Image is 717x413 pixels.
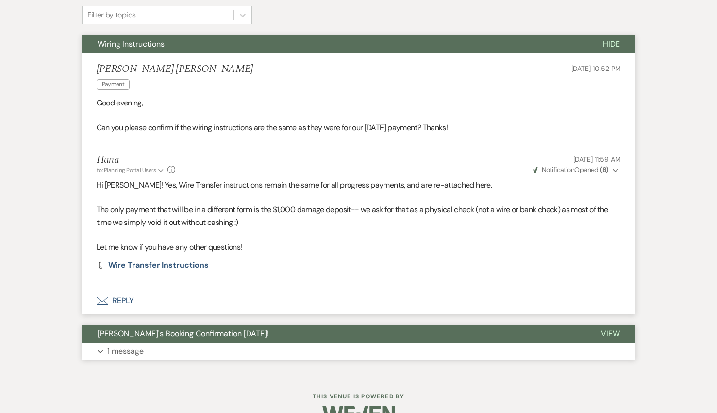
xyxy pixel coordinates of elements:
[108,260,209,270] span: Wire Transfer Instructions
[97,166,166,174] button: to: Planning Portal Users
[97,97,621,109] p: Good evening,
[82,35,587,53] button: Wiring Instructions
[601,328,620,339] span: View
[603,39,620,49] span: Hide
[98,39,165,49] span: Wiring Instructions
[97,121,621,134] p: Can you please confirm if the wiring instructions are the same as they were for our [DATE] paymen...
[542,165,574,174] span: Notification
[82,325,585,343] button: [PERSON_NAME]'s Booking Confirmation [DATE]!
[587,35,635,53] button: Hide
[97,63,253,75] h5: [PERSON_NAME] [PERSON_NAME]
[573,155,621,164] span: [DATE] 11:59 AM
[533,165,609,174] span: Opened
[108,261,209,269] a: Wire Transfer Instructions
[532,165,621,175] button: NotificationOpened (8)
[82,343,635,360] button: 1 message
[600,165,608,174] strong: ( 8 )
[97,179,621,191] p: Hi [PERSON_NAME]! Yes, Wire Transfer instructions remain the same for all progress payments, and ...
[107,345,144,358] p: 1 message
[571,64,621,73] span: [DATE] 10:52 PM
[585,325,635,343] button: View
[87,9,139,21] div: Filter by topics...
[98,328,269,339] span: [PERSON_NAME]'s Booking Confirmation [DATE]!
[97,204,621,228] p: The only payment that will be in a different form is the $1,000 damage deposit-- we ask for that ...
[97,241,621,254] p: Let me know if you have any other questions!
[82,287,635,314] button: Reply
[97,166,156,174] span: to: Planning Portal Users
[97,154,176,166] h5: Hana
[97,79,130,89] span: Payment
